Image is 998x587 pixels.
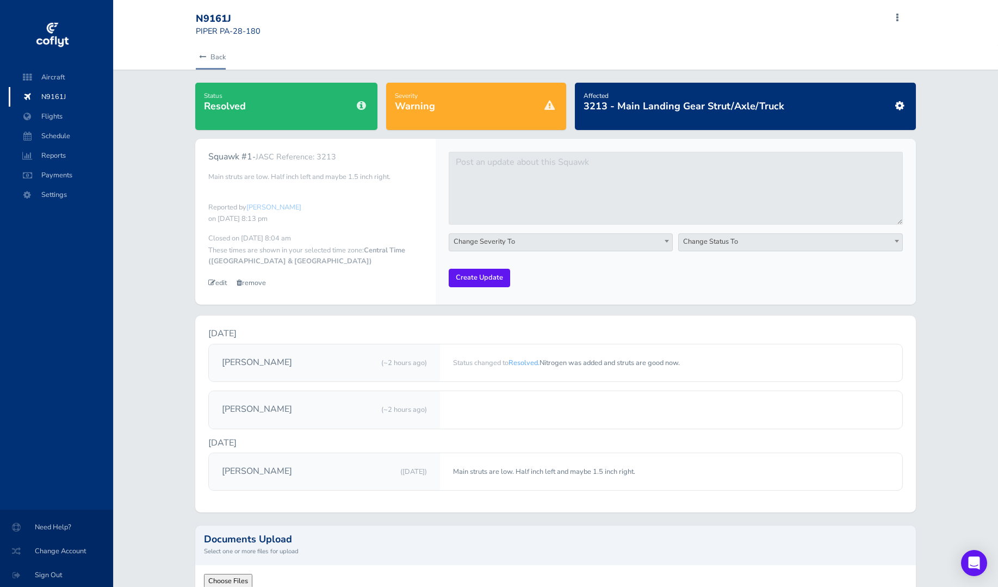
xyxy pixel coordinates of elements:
a: Back [196,45,226,69]
h6: [PERSON_NAME] [222,465,292,477]
span: Change Severity To [449,234,673,249]
a: edit [208,278,237,288]
h6: [DATE] [208,438,903,448]
h6: [DATE] [208,329,903,339]
span: [PERSON_NAME] [246,202,301,212]
input: Create Update [449,269,510,287]
span: N9161J [20,87,102,107]
span: Need Help? [13,517,100,537]
span: Schedule [20,126,102,146]
span: Status changed to [453,358,509,368]
a: remove [237,278,266,288]
span: Warning [395,100,435,113]
span: Resolved. [509,358,540,368]
h6: Squawk #1 [208,152,423,162]
span: Change Severity To [449,233,673,251]
p: Reported by on [DATE] 8:13 pm [208,202,423,224]
span: Reports [20,146,102,165]
span: Change Status To [678,233,903,251]
img: coflyt logo [34,19,70,52]
h6: [PERSON_NAME] [222,356,292,368]
div: N9161J [196,13,274,25]
h6: [PERSON_NAME] [222,403,292,415]
small: PIPER PA-28-180 [196,26,261,36]
p: Closed on [DATE] 8:04 am [208,233,423,244]
span: Change Account [13,541,100,561]
span: (~2 hours ago) [381,357,427,368]
span: 3213 - Main Landing Gear Strut/Axle/Truck [584,100,784,113]
a: JASC Reference: 3213 [256,151,336,162]
span: Severity [395,91,418,100]
div: Nitrogen was added and struts are good now. [440,344,903,381]
span: Aircraft [20,67,102,87]
p: These times are shown in your selected time zone: [208,245,423,267]
span: Flights [20,107,102,126]
span: Affected [584,91,609,100]
span: edit [208,278,227,288]
h2: Documents Upload [204,534,908,544]
span: ([DATE]) [400,466,427,477]
small: Select one or more files for upload [204,546,908,556]
div: Open Intercom Messenger [961,550,987,576]
span: (~2 hours ago) [381,404,427,415]
span: Sign Out [13,565,100,585]
b: Central Time ([GEOGRAPHIC_DATA] & [GEOGRAPHIC_DATA]) [208,245,405,266]
span: Payments [20,165,102,185]
span: Status [204,91,222,100]
span: Change Status To [679,234,902,249]
span: Settings [20,185,102,205]
small: - [252,151,336,162]
p: Main struts are low. Half inch left and maybe 1.5 inch right. [208,171,423,182]
div: Main struts are low. Half inch left and maybe 1.5 inch right. [440,453,903,490]
span: Resolved [204,100,246,113]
